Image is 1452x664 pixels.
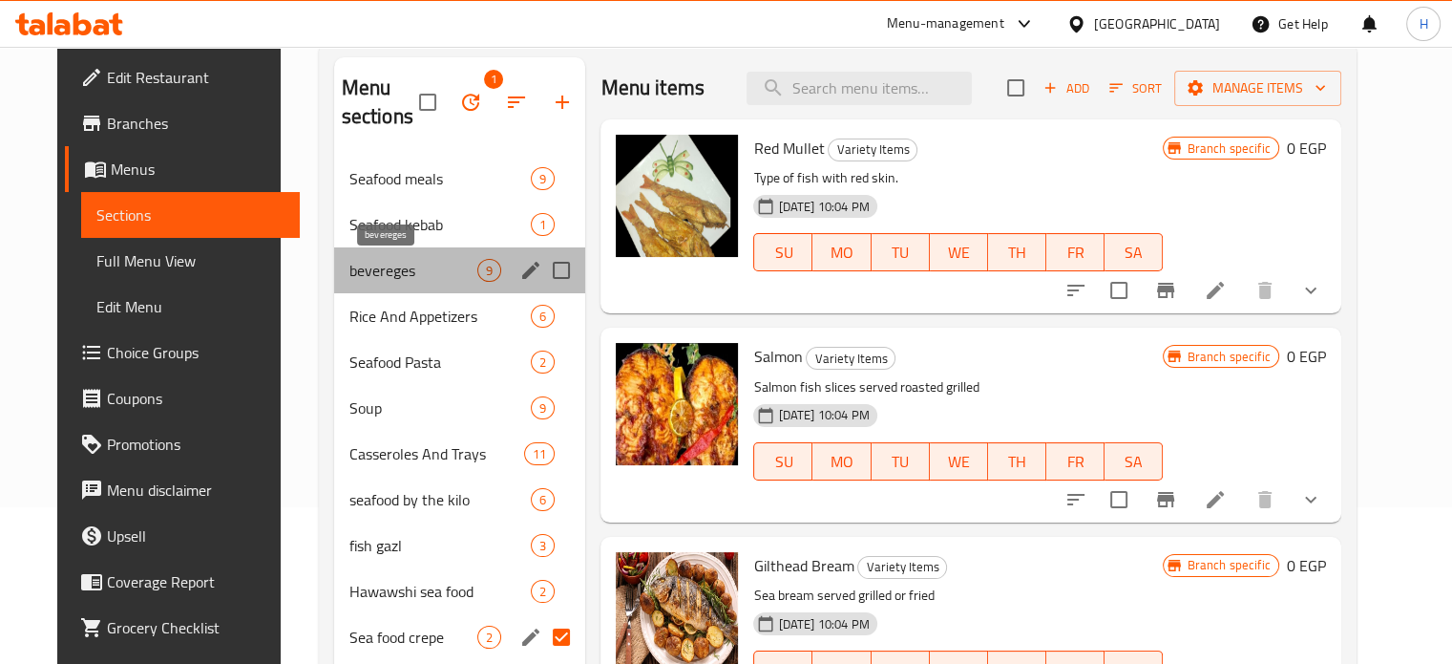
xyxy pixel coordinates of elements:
span: MO [820,239,863,267]
span: Add [1041,77,1092,99]
button: TH [988,442,1046,481]
p: Salmon fish slices served roasted grilled [753,375,1163,399]
button: FR [1046,442,1105,481]
span: Seafood kebab [349,213,532,236]
a: Upsell [65,513,300,559]
span: 6 [532,308,554,326]
h6: 0 EGP [1287,135,1326,161]
span: Sea food crepe [349,626,478,649]
p: Sea bream served grilled or fried [753,584,1163,608]
span: Branch specific [1179,139,1277,158]
span: Grocery Checklist [107,616,284,639]
span: Sort [1109,77,1162,99]
span: 2 [478,629,500,647]
a: Promotions [65,421,300,467]
span: Branches [107,112,284,135]
span: Bulk update [448,79,494,125]
span: 2 [532,583,554,601]
a: Sections [81,192,300,238]
div: [GEOGRAPHIC_DATA] [1094,13,1220,34]
span: H [1419,13,1427,34]
a: Menus [65,146,300,192]
span: Edit Restaurant [107,66,284,89]
span: Red Mullet [753,134,824,162]
div: Seafood kebab1 [334,202,586,247]
img: Salmon [616,343,738,465]
div: fish gazl3 [334,523,586,568]
button: SU [753,442,812,481]
span: Soup [349,396,532,419]
span: MO [820,448,863,476]
div: Seafood Pasta2 [334,339,586,385]
a: Edit menu item [1204,488,1227,511]
span: Sort items [1097,74,1174,103]
div: items [531,580,555,603]
span: 2 [532,353,554,372]
button: Add section [539,79,585,125]
button: FR [1046,233,1105,271]
h6: 0 EGP [1287,552,1326,579]
input: search [747,72,972,105]
span: Coverage Report [107,570,284,593]
button: Sort [1105,74,1167,103]
button: Branch-specific-item [1143,268,1189,313]
span: SU [762,448,805,476]
button: WE [930,442,988,481]
span: Gilthead Bream [753,551,853,580]
span: bevereges [349,259,478,282]
button: Manage items [1174,71,1341,106]
span: Branch specific [1179,556,1277,574]
div: Casseroles And Trays11 [334,431,586,477]
span: Variety Items [829,139,916,161]
button: SU [753,233,812,271]
div: items [531,305,555,328]
span: 9 [532,399,554,418]
div: Hawawshi sea food [349,580,532,603]
div: items [531,213,555,236]
span: Seafood Pasta [349,351,532,374]
div: Variety Items [857,556,947,579]
div: Hawawshi sea food2 [334,568,586,614]
div: items [524,442,555,465]
div: items [531,396,555,419]
button: MO [812,442,871,481]
span: Select to update [1099,480,1139,520]
button: delete [1242,268,1288,313]
span: Menu disclaimer [107,479,284,502]
a: Grocery Checklist [65,605,300,651]
button: Add [1036,74,1097,103]
span: TU [879,448,922,476]
span: Sort sections [494,79,539,125]
button: Branch-specific-item [1143,477,1189,523]
div: bevereges9edit [334,247,586,293]
a: Coupons [65,375,300,421]
div: items [531,167,555,190]
span: TH [996,448,1039,476]
span: Sections [96,203,284,226]
button: sort-choices [1053,268,1099,313]
div: Menu-management [887,12,1004,35]
span: 11 [525,445,554,463]
span: 1 [532,216,554,234]
span: fish gazl [349,534,532,557]
span: 6 [532,491,554,509]
div: items [531,351,555,374]
div: Sea food crepe2edit [334,614,586,660]
span: WE [937,448,980,476]
span: Variety Items [858,556,946,578]
p: Type of fish with red skin. [753,166,1163,190]
a: Branches [65,100,300,146]
div: Rice And Appetizers [349,305,532,328]
h6: 0 EGP [1287,343,1326,370]
span: [DATE] 10:04 PM [770,198,876,216]
h2: Menu sections [342,74,420,131]
div: Variety Items [806,347,895,370]
button: edit [516,623,545,652]
button: show more [1288,477,1334,523]
a: Full Menu View [81,238,300,284]
span: FR [1054,448,1097,476]
div: items [531,534,555,557]
div: items [531,488,555,511]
